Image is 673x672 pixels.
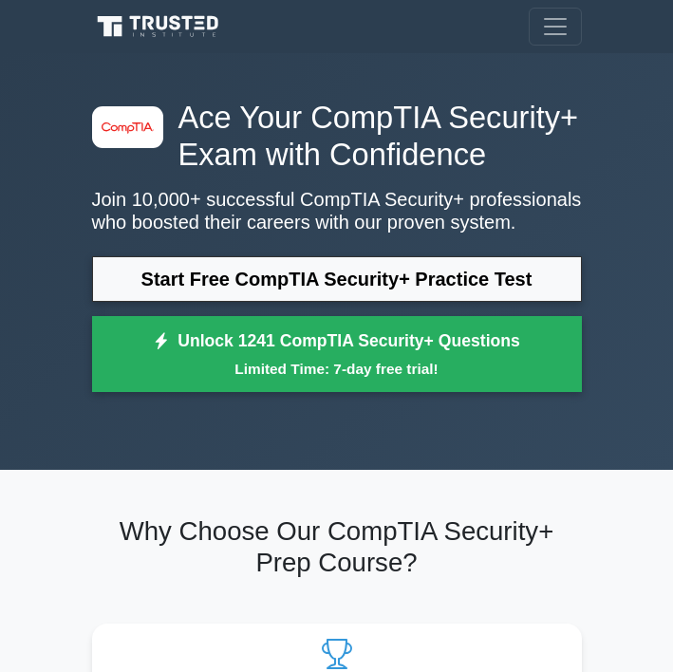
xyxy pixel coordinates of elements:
[92,188,582,233] p: Join 10,000+ successful CompTIA Security+ professionals who boosted their careers with our proven...
[92,515,582,578] h2: Why Choose Our CompTIA Security+ Prep Course?
[529,8,582,46] button: Toggle navigation
[92,99,582,173] h1: Ace Your CompTIA Security+ Exam with Confidence
[92,256,582,302] a: Start Free CompTIA Security+ Practice Test
[116,358,558,380] small: Limited Time: 7-day free trial!
[92,316,582,392] a: Unlock 1241 CompTIA Security+ QuestionsLimited Time: 7-day free trial!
